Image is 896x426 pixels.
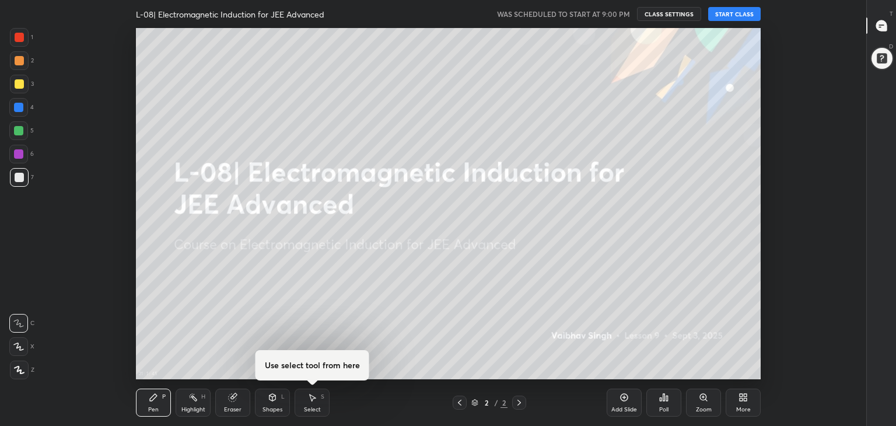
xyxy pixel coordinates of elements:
div: More [736,407,751,413]
div: Z [10,361,34,379]
div: C [9,314,34,333]
div: Add Slide [611,407,637,413]
button: START CLASS [708,7,761,21]
button: CLASS SETTINGS [637,7,701,21]
div: X [9,337,34,356]
div: 6 [9,145,34,163]
p: D [889,42,893,51]
div: 1 [10,28,33,47]
div: 7 [10,168,34,187]
div: 2 [501,397,508,408]
div: 2 [481,399,492,406]
p: T [890,9,893,18]
div: Select [304,407,321,413]
div: 4 [9,98,34,117]
div: H [201,394,205,400]
h4: Use select tool from here [265,359,360,371]
div: P [162,394,166,400]
div: / [495,399,498,406]
div: Shapes [262,407,282,413]
div: Zoom [696,407,712,413]
div: 2 [10,51,34,70]
div: Pen [148,407,159,413]
div: Poll [659,407,668,413]
div: Eraser [224,407,242,413]
div: 5 [9,121,34,140]
div: S [321,394,324,400]
h5: WAS SCHEDULED TO START AT 9:00 PM [497,9,630,19]
div: 3 [10,75,34,93]
div: Highlight [181,407,205,413]
div: L [281,394,285,400]
h4: L-08| Electromagnetic Induction for JEE Advanced [136,9,324,20]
